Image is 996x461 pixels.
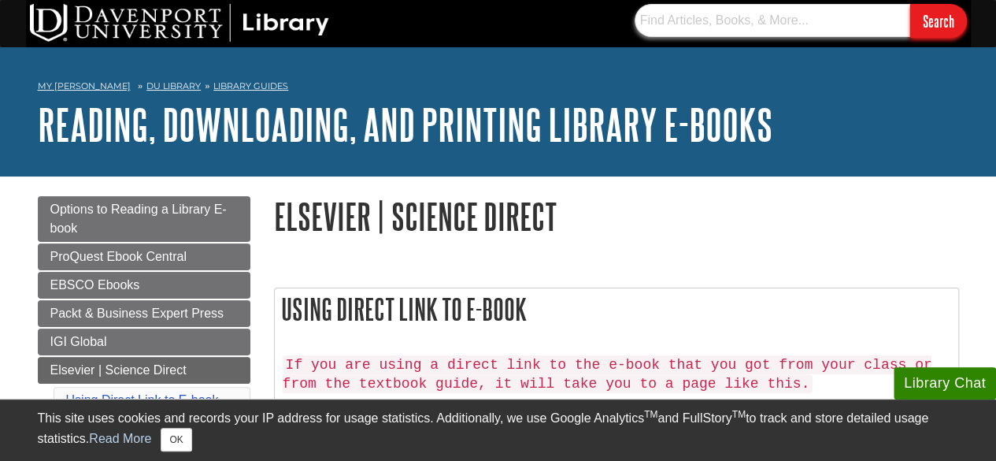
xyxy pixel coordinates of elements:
button: Library Chat [894,367,996,400]
sup: TM [644,409,657,420]
a: IGI Global [38,329,250,355]
a: Library Guides [213,80,288,91]
a: Options to Reading a Library E-book [38,196,250,242]
span: EBSCO Ebooks [50,278,140,292]
input: Find Articles, Books, & More... [635,4,910,37]
button: Close [161,428,191,452]
sup: TM [732,409,746,420]
form: Searches DU Library's articles, books, and more [635,4,967,38]
h1: Elsevier | Science Direct [274,196,959,236]
a: Elsevier | Science Direct [38,357,250,384]
a: ProQuest Ebook Central [38,244,250,270]
span: Options to Reading a Library E-book [50,203,227,235]
span: Elsevier | Science Direct [50,363,187,377]
a: My [PERSON_NAME] [38,80,131,93]
h2: Using Direct Link to E-book [275,288,958,330]
div: This site uses cookies and records your IP address for usage statistics. Additionally, we use Goo... [38,409,959,452]
span: IGI Global [50,335,107,348]
img: DU Library [30,4,329,42]
span: Packt & Business Expert Press [50,307,224,320]
a: Packt & Business Expert Press [38,300,250,327]
a: DU Library [146,80,201,91]
code: If you are using a direct link to the e-book that you got from your class or from the textbook gu... [283,355,932,393]
a: Using Direct Link to E-book [66,393,219,407]
nav: breadcrumb [38,76,959,101]
input: Search [910,4,967,38]
span: ProQuest Ebook Central [50,250,187,263]
a: EBSCO Ebooks [38,272,250,299]
a: Reading, Downloading, and Printing Library E-books [38,100,772,149]
a: Read More [89,432,151,445]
